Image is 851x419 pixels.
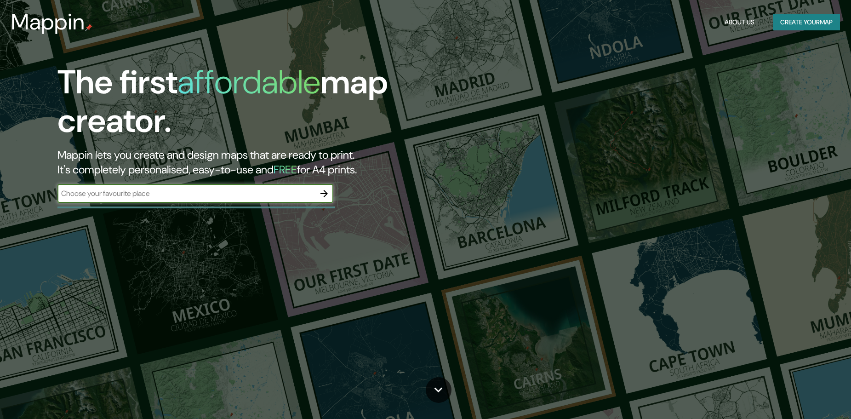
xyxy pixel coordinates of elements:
button: Create yourmap [773,14,840,31]
h2: Mappin lets you create and design maps that are ready to print. It's completely personalised, eas... [57,148,483,177]
h5: FREE [274,162,297,177]
button: About Us [721,14,758,31]
img: mappin-pin [85,24,92,31]
h3: Mappin [11,9,85,35]
input: Choose your favourite place [57,188,315,199]
h1: affordable [177,61,320,103]
h1: The first map creator. [57,63,483,148]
